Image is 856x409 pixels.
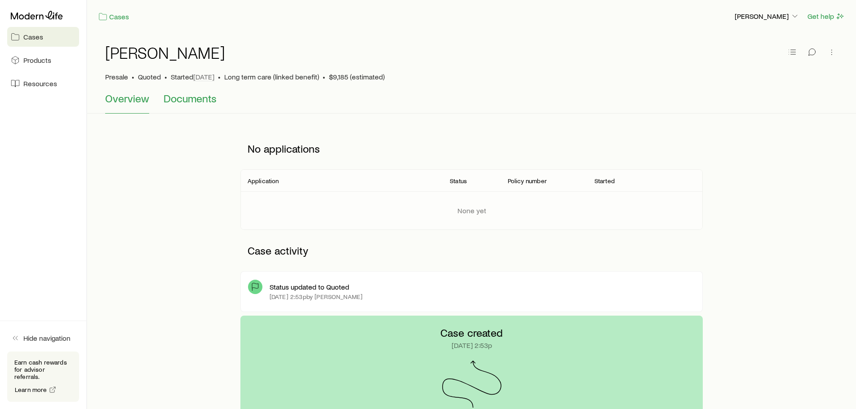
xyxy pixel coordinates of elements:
[450,177,467,185] p: Status
[7,27,79,47] a: Cases
[23,32,43,41] span: Cases
[323,72,325,81] span: •
[807,11,845,22] button: Get help
[105,44,225,62] h1: [PERSON_NAME]
[23,56,51,65] span: Products
[734,11,800,22] button: [PERSON_NAME]
[23,79,57,88] span: Resources
[248,177,279,185] p: Application
[240,135,703,162] p: No applications
[193,72,214,81] span: [DATE]
[105,92,838,114] div: Case details tabs
[457,206,486,215] p: None yet
[7,328,79,348] button: Hide navigation
[105,72,128,81] p: Presale
[270,282,349,291] p: Status updated to Quoted
[15,387,47,393] span: Learn more
[23,334,71,343] span: Hide navigation
[14,359,72,380] p: Earn cash rewards for advisor referrals.
[171,72,214,81] p: Started
[508,177,547,185] p: Policy number
[270,293,363,300] p: [DATE] 2:53p by [PERSON_NAME]
[164,72,167,81] span: •
[452,341,492,350] p: [DATE] 2:53p
[735,12,799,21] p: [PERSON_NAME]
[7,74,79,93] a: Resources
[594,177,615,185] p: Started
[440,326,503,339] p: Case created
[164,92,217,105] span: Documents
[7,50,79,70] a: Products
[218,72,221,81] span: •
[132,72,134,81] span: •
[98,12,129,22] a: Cases
[240,237,703,264] p: Case activity
[7,352,79,402] div: Earn cash rewards for advisor referrals.Learn more
[224,72,319,81] span: Long term care (linked benefit)
[138,72,161,81] span: Quoted
[329,72,385,81] span: $9,185 (estimated)
[105,92,149,105] span: Overview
